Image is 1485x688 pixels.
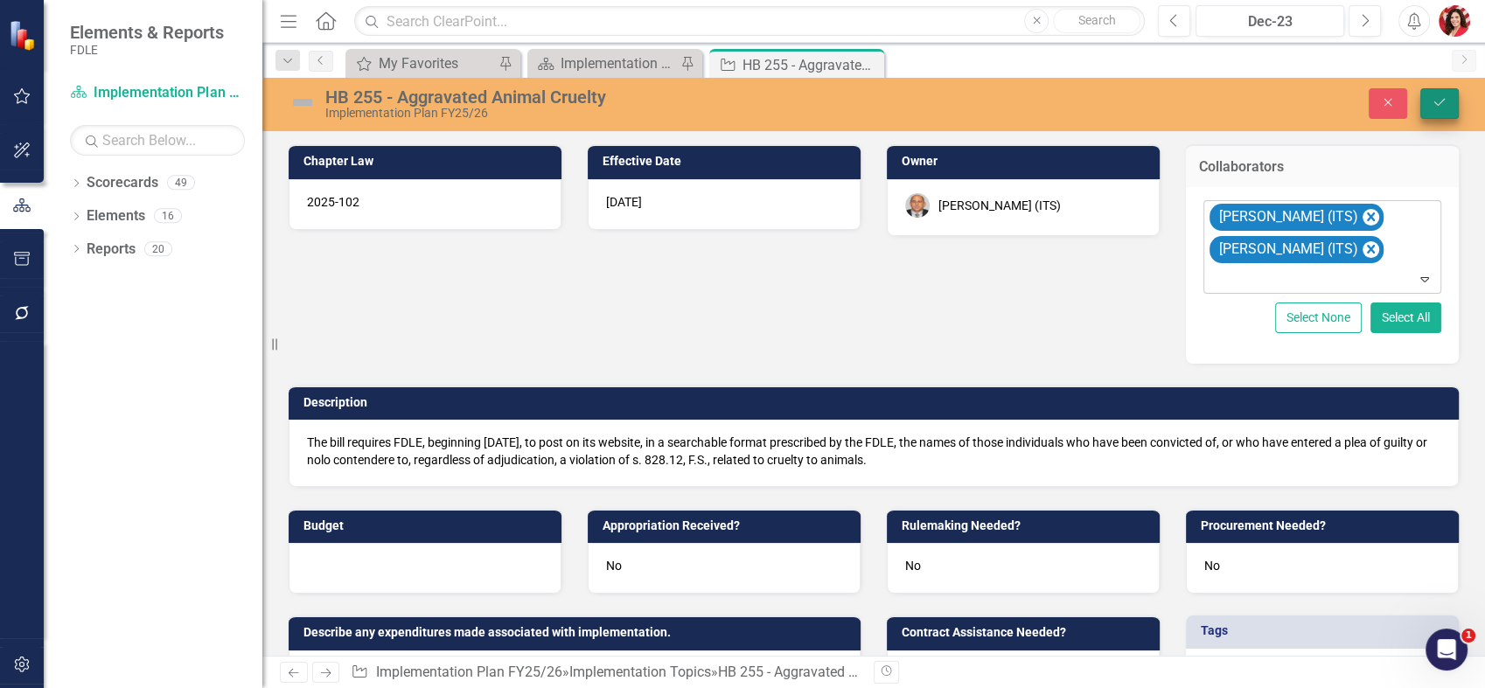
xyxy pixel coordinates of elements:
[303,155,553,168] h3: Chapter Law
[532,52,676,74] a: Implementation Plan FY25/26
[376,664,562,680] a: Implementation Plan FY25/26
[742,54,880,76] div: HB 255 - Aggravated Animal Cruelty
[1199,159,1446,175] h3: Collaborators
[303,396,1450,409] h3: Description
[1204,559,1220,573] span: No
[1275,302,1362,333] button: Select None
[87,240,136,260] a: Reports
[325,107,941,120] div: Implementation Plan FY25/26
[1201,624,1450,637] h3: Tags
[70,125,245,156] input: Search Below...
[1461,629,1475,643] span: 1
[1214,205,1361,230] div: [PERSON_NAME] (ITS)
[1363,241,1379,258] div: Remove Erica Wolaver (ITS)
[70,43,224,57] small: FDLE
[70,83,245,103] a: Implementation Plan FY25/26
[350,52,494,74] a: My Favorites
[902,519,1151,532] h3: Rulemaking Needed?
[902,626,1151,639] h3: Contract Assistance Needed?
[1370,302,1441,333] button: Select All
[351,663,860,683] div: » »
[379,52,494,74] div: My Favorites
[606,195,642,209] span: [DATE]
[303,519,553,532] h3: Budget
[603,155,852,168] h3: Effective Date
[905,193,930,218] img: Joey Hornsby
[144,241,172,256] div: 20
[718,664,938,680] div: HB 255 - Aggravated Animal Cruelty
[569,664,711,680] a: Implementation Topics
[307,434,1440,469] p: The bill requires FDLE, beginning [DATE], to post on its website, in a searchable format prescrib...
[561,52,676,74] div: Implementation Plan FY25/26
[1363,209,1379,226] div: Remove Nicole Howard (ITS)
[905,559,921,573] span: No
[1196,5,1344,37] button: Dec-23
[603,519,852,532] h3: Appropriation Received?
[354,6,1145,37] input: Search ClearPoint...
[325,87,941,107] div: HB 255 - Aggravated Animal Cruelty
[1078,13,1116,27] span: Search
[303,626,852,639] h3: Describe any expenditures made associated with implementation.
[1201,519,1450,532] h3: Procurement Needed?
[87,173,158,193] a: Scorecards
[87,206,145,226] a: Elements
[606,559,622,573] span: No
[1439,5,1470,37] img: Caitlin Dawkins
[8,19,40,52] img: ClearPoint Strategy
[902,155,1151,168] h3: Owner
[307,193,543,211] p: 2025-102
[1214,237,1361,262] div: [PERSON_NAME] (ITS)
[289,88,317,116] img: Not Defined
[70,22,224,43] span: Elements & Reports
[938,197,1061,214] div: [PERSON_NAME] (ITS)
[1426,629,1468,671] iframe: Intercom live chat
[1053,9,1140,33] button: Search
[154,209,182,224] div: 16
[167,176,195,191] div: 49
[1202,11,1338,32] div: Dec-23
